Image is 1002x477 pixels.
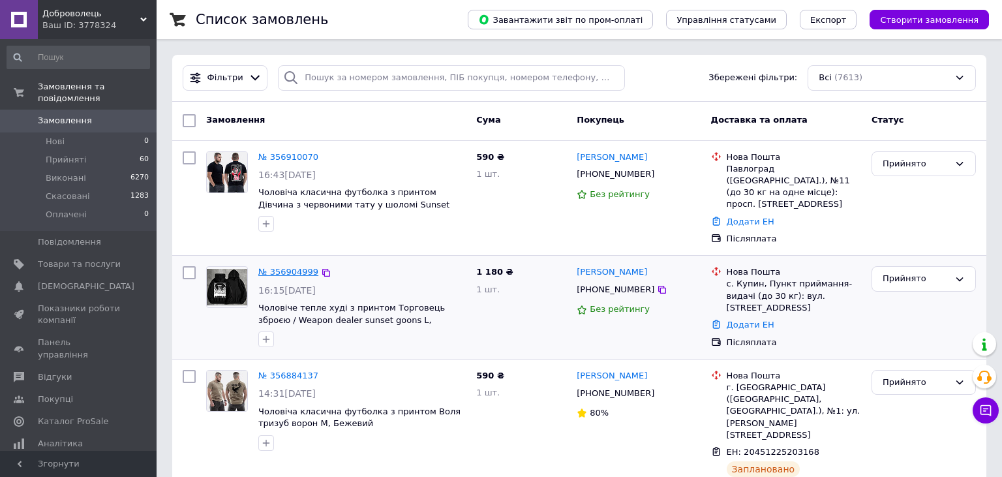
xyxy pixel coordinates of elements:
span: 80% [590,408,609,418]
div: Нова Пошта [727,151,861,163]
a: Створити замовлення [857,14,989,24]
button: Управління статусами [666,10,787,29]
div: г. [GEOGRAPHIC_DATA] ([GEOGRAPHIC_DATA], [GEOGRAPHIC_DATA].), №1: ул. [PERSON_NAME][STREET_ADDRESS] [727,382,861,441]
span: 1 шт. [476,285,500,294]
div: [PHONE_NUMBER] [574,385,657,402]
span: 0 [144,209,149,221]
a: Додати ЕН [727,320,774,330]
span: 590 ₴ [476,152,504,162]
a: № 356884137 [258,371,318,380]
span: Аналітика [38,438,83,450]
span: Cума [476,115,500,125]
a: Додати ЕН [727,217,774,226]
div: Нова Пошта [727,370,861,382]
img: Фото товару [207,269,247,305]
input: Пошук [7,46,150,69]
span: Без рейтингу [590,304,650,314]
span: 1 180 ₴ [476,267,513,277]
span: [DEMOGRAPHIC_DATA] [38,281,134,292]
span: Експорт [810,15,847,25]
span: 1283 [130,191,149,202]
span: 16:43[DATE] [258,170,316,180]
div: [PHONE_NUMBER] [574,281,657,298]
img: Фото товару [207,152,247,192]
span: Панель управління [38,337,121,360]
span: Без рейтингу [590,189,650,199]
span: (7613) [834,72,862,82]
span: 16:15[DATE] [258,285,316,296]
a: Фото товару [206,151,248,193]
div: Післяплата [727,337,861,348]
img: Фото товару [207,371,247,411]
a: Чоловіча класична футболка з принтом Воля тризуб ворон M, Бежевий [258,407,461,429]
span: Всі [819,72,832,84]
button: Експорт [800,10,857,29]
span: ЕН: 20451225203168 [727,447,819,457]
span: Покупці [38,393,73,405]
div: Павлоград ([GEOGRAPHIC_DATA].), №11 (до 30 кг на одне місце): просп. [STREET_ADDRESS] [727,163,861,211]
span: Товари та послуги [38,258,121,270]
span: Оплачені [46,209,87,221]
span: Відгуки [38,371,72,383]
span: Покупець [577,115,624,125]
a: Чоловіча класична футболка з принтом Дівчина з червоними тату у шоломі Sunset Goons M, Чорний [258,187,449,221]
span: Фільтри [207,72,243,84]
span: Показники роботи компанії [38,303,121,326]
span: 0 [144,136,149,147]
a: Фото товару [206,370,248,412]
div: Нова Пошта [727,266,861,278]
div: с. Купин, Пункт приймання-видачі (до 30 кг): вул. [STREET_ADDRESS] [727,278,861,314]
span: Замовлення [38,115,92,127]
div: Заплановано [727,461,800,477]
a: Фото товару [206,266,248,308]
span: Управління статусами [676,15,776,25]
button: Створити замовлення [870,10,989,29]
span: Замовлення [206,115,265,125]
span: Повідомлення [38,236,101,248]
div: Прийнято [883,157,949,171]
span: 6270 [130,172,149,184]
span: Доброволець [42,8,140,20]
span: Доставка та оплата [711,115,808,125]
span: 14:31[DATE] [258,388,316,399]
span: Збережені фільтри: [708,72,797,84]
div: Післяплата [727,233,861,245]
span: 590 ₴ [476,371,504,380]
div: Ваш ID: 3778324 [42,20,157,31]
span: Виконані [46,172,86,184]
span: Статус [872,115,904,125]
span: Завантажити звіт по пром-оплаті [478,14,643,25]
a: [PERSON_NAME] [577,151,647,164]
button: Завантажити звіт по пром-оплаті [468,10,653,29]
span: 1 шт. [476,169,500,179]
div: Прийнято [883,272,949,286]
div: [PHONE_NUMBER] [574,166,657,183]
input: Пошук за номером замовлення, ПІБ покупця, номером телефону, Email, номером накладної [278,65,625,91]
a: № 356904999 [258,267,318,277]
a: Чоловіче тепле худі з принтом Торговець зброєю / Weapon dealer sunset goons L, Чорний [258,303,445,337]
span: Створити замовлення [880,15,979,25]
span: 1 шт. [476,388,500,397]
span: Замовлення та повідомлення [38,81,157,104]
h1: Список замовлень [196,12,328,27]
button: Чат з покупцем [973,397,999,423]
a: № 356910070 [258,152,318,162]
span: 60 [140,154,149,166]
span: Прийняті [46,154,86,166]
span: Каталог ProSale [38,416,108,427]
a: [PERSON_NAME] [577,266,647,279]
a: [PERSON_NAME] [577,370,647,382]
div: Прийнято [883,376,949,390]
span: Нові [46,136,65,147]
span: Скасовані [46,191,90,202]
